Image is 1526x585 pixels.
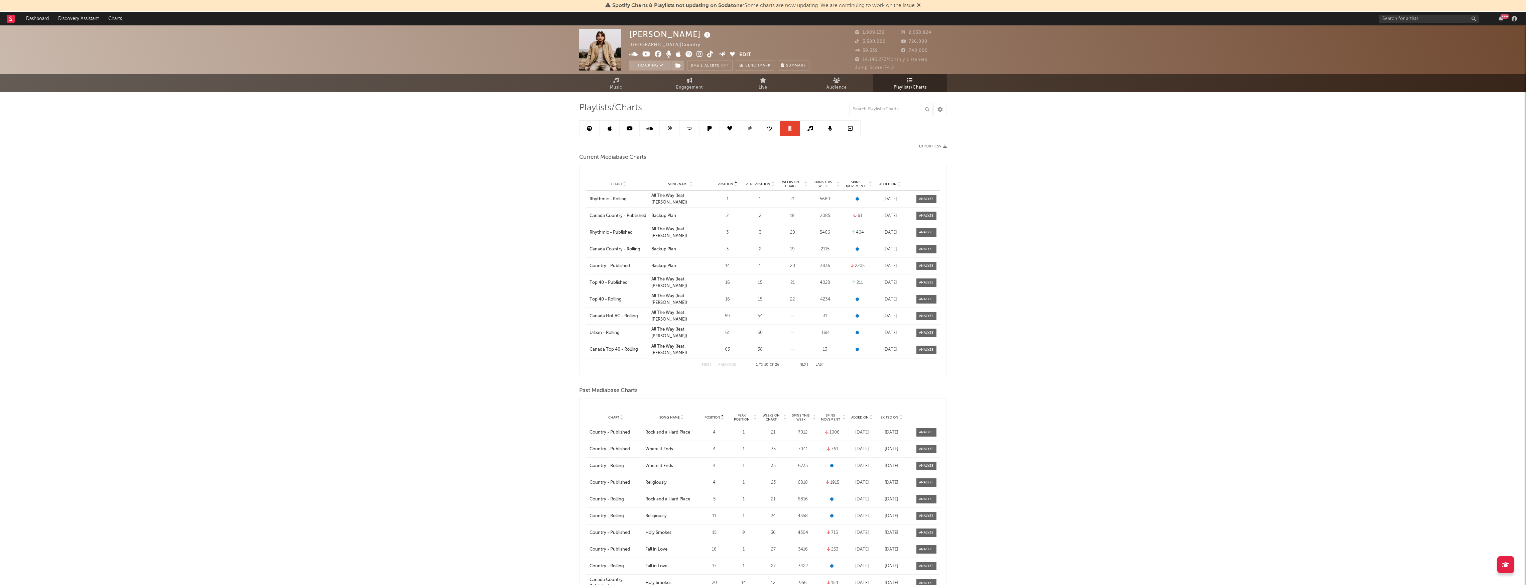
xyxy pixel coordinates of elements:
[815,363,824,367] button: Last
[745,296,774,303] div: 15
[826,84,847,92] span: Audience
[701,463,727,469] div: 4
[790,463,816,469] div: 6735
[745,213,774,219] div: 2
[645,546,698,553] div: Fall in Love
[713,196,742,203] div: 1
[843,213,872,219] div: 61
[849,463,875,469] div: [DATE]
[579,387,638,395] span: Past Mediabase Charts
[651,343,710,356] a: All The Way (feat. [PERSON_NAME])
[731,463,757,469] div: 1
[590,530,642,536] div: Country - Published
[645,530,698,536] div: Holy Smokes
[810,296,840,303] div: 4234
[53,12,104,25] a: Discovery Assistant
[745,246,774,253] div: 2
[855,66,894,70] span: Jump Score: 74.2
[645,463,698,469] a: Where It Ends
[713,313,742,320] div: 59
[687,61,733,71] button: Email AlertsOff
[810,279,840,286] div: 4028
[760,414,782,422] span: Weeks on Chart
[800,74,873,92] a: Audience
[760,530,786,536] div: 36
[760,496,786,503] div: 21
[778,263,807,269] div: 20
[790,546,816,553] div: 3416
[810,246,840,253] div: 2115
[579,104,642,112] span: Playlists/Charts
[778,180,803,188] span: Weeks on Chart
[879,496,905,503] div: [DATE]
[645,513,698,519] a: Religiously
[876,330,905,336] div: [DATE]
[629,29,712,40] div: [PERSON_NAME]
[713,246,742,253] div: 3
[917,3,921,8] span: Dismiss
[590,330,648,336] a: Urban - Rolling
[590,196,648,203] div: Rhythmic - Rolling
[590,463,642,469] a: Country - Rolling
[590,479,642,486] div: Country - Published
[876,296,905,303] div: [DATE]
[701,429,727,436] div: 4
[876,196,905,203] div: [DATE]
[855,48,878,53] span: 59,339
[731,414,753,422] span: Peak Position
[778,61,809,71] button: Summary
[731,563,757,570] div: 1
[702,363,712,367] button: First
[770,363,774,366] span: of
[645,563,698,570] a: Fall in Love
[745,263,774,269] div: 1
[876,213,905,219] div: [DATE]
[651,193,710,206] a: All The Way (feat. [PERSON_NAME])
[849,103,933,116] input: Search Playlists/Charts
[590,279,648,286] div: Top 40 - Published
[590,446,642,453] a: Country - Published
[876,313,905,320] div: [DATE]
[645,496,698,503] a: Rock and a Hard Place
[104,12,127,25] a: Charts
[629,41,708,49] div: [GEOGRAPHIC_DATA] | Country
[653,74,726,92] a: Engagement
[855,57,927,62] span: 14,145,273 Monthly Listeners
[590,496,642,503] a: Country - Rolling
[590,313,648,320] a: Canada Hot AC - Rolling
[786,64,806,68] span: Summary
[879,563,905,570] div: [DATE]
[713,263,742,269] div: 14
[590,229,648,236] div: Rhythmic - Published
[778,279,807,286] div: 21
[739,51,751,59] button: Edit
[760,513,786,519] div: 24
[713,229,742,236] div: 3
[721,64,729,68] em: Off
[731,530,757,536] div: 9
[879,530,905,536] div: [DATE]
[790,414,812,422] span: Spins This Week
[651,263,710,269] a: Backup Plan
[843,263,872,269] div: 2205
[713,346,742,353] div: 63
[901,30,931,35] span: 2,038,824
[701,546,727,553] div: 16
[855,30,885,35] span: 1,989,136
[760,463,786,469] div: 35
[645,429,698,436] a: Rock and a Hard Place
[612,3,743,8] span: Spotify Charts & Playlists not updating on Sodatone
[879,446,905,453] div: [DATE]
[651,293,710,306] a: All The Way (feat. [PERSON_NAME])
[778,196,807,203] div: 21
[745,313,774,320] div: 54
[651,246,710,253] a: Backup Plan
[651,310,710,323] a: All The Way (feat. [PERSON_NAME])
[1499,16,1503,21] button: 99+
